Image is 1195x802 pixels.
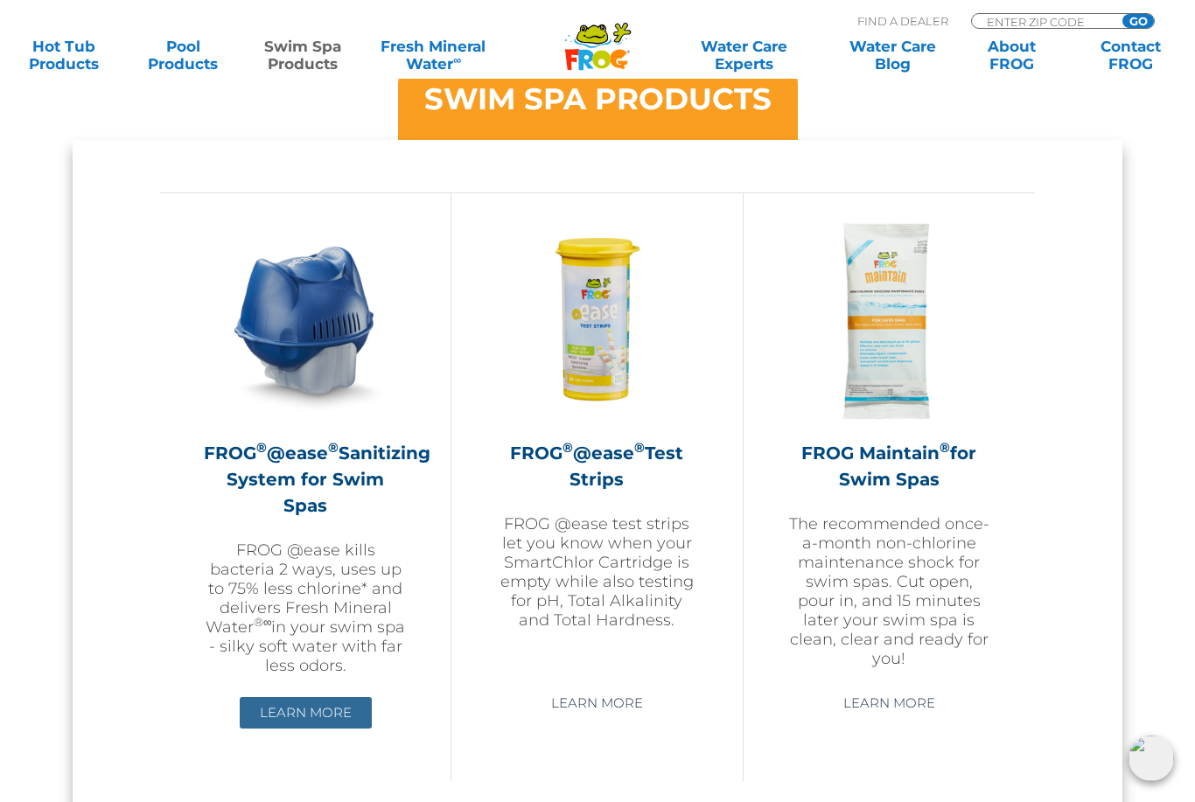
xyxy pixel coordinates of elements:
[254,615,272,629] sup: ®∞
[787,220,991,674] a: FROG Maintain®for Swim SpasThe recommended once-a-month non-chlorine maintenance shock for swim s...
[204,220,407,422] img: ss-@ease-hero-300x300.png
[787,514,991,668] p: The recommended once-a-month non-chlorine maintenance shock for swim spas. Cut open, pour in, and...
[375,38,492,73] a: Fresh MineralWater∞
[563,439,573,456] sup: ®
[495,440,698,492] h2: FROG @ease Test Strips
[495,220,698,422] img: FROG-@ease-TS-Bottle-300x300.png
[1085,38,1178,73] a: ContactFROG
[256,38,349,73] a: Swim SpaProducts
[136,38,229,73] a: PoolProducts
[823,687,955,719] a: Learn More
[256,439,267,456] sup: ®
[857,13,948,29] p: Find A Dealer
[204,540,407,675] p: FROG @ease kills bacteria 2 ways, uses up to 75% less chlorine* and delivers Fresh Mineral Water ...
[495,220,698,674] a: FROG®@ease®Test StripsFROG @ease test strips let you know when your SmartChlor Cartridge is empty...
[940,439,950,456] sup: ®
[204,220,407,675] a: FROG®@ease®Sanitizing System for Swim SpasFROG @ease kills bacteria 2 ways, uses up to 75% less c...
[966,38,1059,73] a: AboutFROG
[453,53,461,66] sup: ∞
[846,38,939,73] a: Water CareBlog
[1129,736,1174,781] img: openIcon
[204,440,407,519] h2: FROG @ease Sanitizing System for Swim Spas
[985,14,1103,29] input: Zip Code Form
[495,514,698,630] p: FROG @ease test strips let you know when your SmartChlor Cartridge is empty while also testing fo...
[787,220,990,422] img: ss-maintain-hero-300x300.png
[424,84,772,114] h3: SWIM SPA PRODUCTS
[787,440,991,492] h2: FROG Maintain for Swim Spas
[17,38,110,73] a: Hot TubProducts
[668,38,819,73] a: Water CareExperts
[634,439,645,456] sup: ®
[531,687,663,719] a: Learn More
[328,439,339,456] sup: ®
[240,697,372,729] a: Learn More
[1122,14,1154,28] input: GO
